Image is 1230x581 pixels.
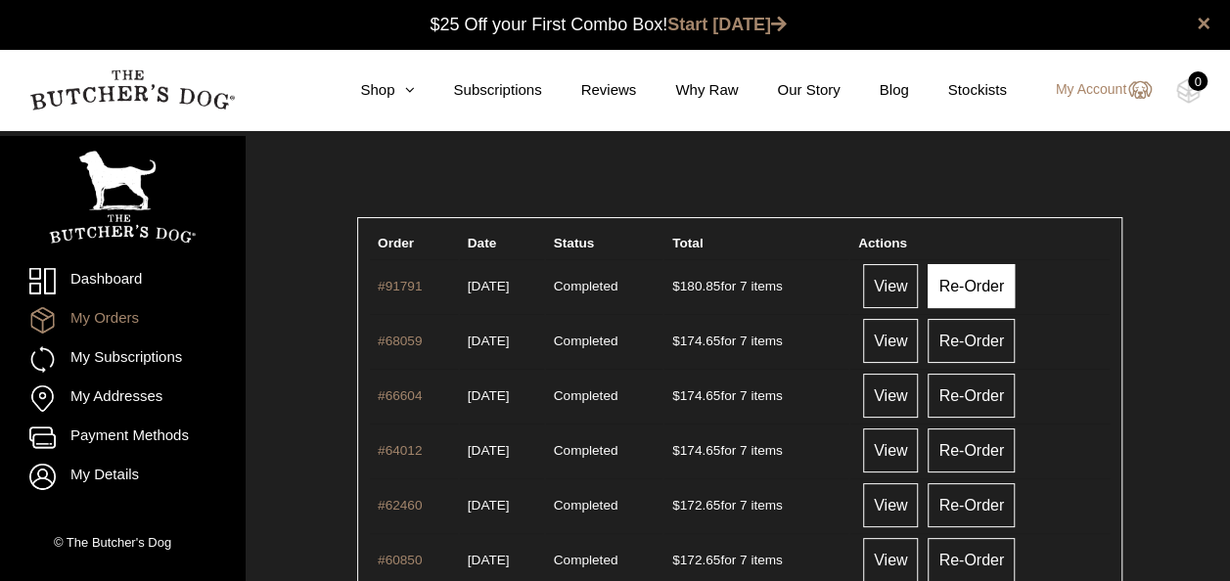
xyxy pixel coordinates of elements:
[909,79,1007,102] a: Stockists
[321,79,414,102] a: Shop
[664,424,848,476] td: for 7 items
[664,259,848,312] td: for 7 items
[672,388,680,403] span: $
[863,428,918,472] a: View
[542,79,637,102] a: Reviews
[672,443,720,458] span: 174.65
[1176,78,1201,104] img: TBD_Cart-Empty.png
[554,236,595,250] span: Status
[29,346,215,373] a: My Subscriptions
[378,553,422,567] a: #60850
[928,428,1015,472] a: Re-Order
[636,79,738,102] a: Why Raw
[29,268,215,294] a: Dashboard
[1036,78,1152,102] a: My Account
[928,319,1015,363] a: Re-Order
[672,498,720,513] span: 172.65
[863,319,918,363] a: View
[672,553,680,567] span: $
[468,279,510,293] time: [DATE]
[928,483,1015,527] a: Re-Order
[546,478,662,531] td: Completed
[468,498,510,513] time: [DATE]
[414,79,541,102] a: Subscriptions
[378,498,422,513] a: #62460
[29,425,215,451] a: Payment Methods
[546,369,662,422] td: Completed
[378,388,422,403] a: #66604
[49,151,196,244] img: TBD_Portrait_Logo_White.png
[468,553,510,567] time: [DATE]
[672,334,720,348] span: 174.65
[546,424,662,476] td: Completed
[664,478,848,531] td: for 7 items
[667,15,787,34] a: Start [DATE]
[664,314,848,367] td: for 7 items
[841,79,909,102] a: Blog
[378,236,414,250] span: Order
[29,464,215,490] a: My Details
[863,374,918,418] a: View
[672,279,680,293] span: $
[738,79,840,102] a: Our Story
[672,334,680,348] span: $
[29,307,215,334] a: My Orders
[378,334,422,348] a: #68059
[672,553,720,567] span: 172.65
[858,236,907,250] span: Actions
[672,443,680,458] span: $
[928,264,1015,308] a: Re-Order
[664,369,848,422] td: for 7 items
[863,264,918,308] a: View
[928,374,1015,418] a: Re-Order
[863,483,918,527] a: View
[546,259,662,312] td: Completed
[29,385,215,412] a: My Addresses
[546,314,662,367] td: Completed
[468,443,510,458] time: [DATE]
[468,388,510,403] time: [DATE]
[1188,71,1207,91] div: 0
[378,279,422,293] a: #91791
[672,498,680,513] span: $
[1197,12,1210,35] a: close
[468,334,510,348] time: [DATE]
[672,236,703,250] span: Total
[378,443,422,458] a: #64012
[672,279,720,293] span: 180.85
[468,236,496,250] span: Date
[672,388,720,403] span: 174.65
